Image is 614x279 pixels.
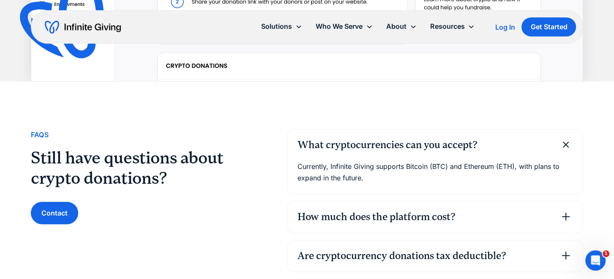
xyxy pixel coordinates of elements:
[379,17,423,36] div: About
[297,160,573,183] p: Currently, Infinite Giving supports Bitcoin (BTC) and Ethereum (ETH), with plans to expand in the...
[603,250,609,257] span: 1
[297,138,478,152] div: What cryptocurrencies can you accept?
[316,21,363,32] div: Who We Serve
[521,17,576,36] a: Get Started
[31,147,253,188] h2: Still have questions about crypto donations?
[45,20,121,34] a: home
[31,129,49,140] div: FAqs
[585,250,606,271] iframe: Intercom live chat
[297,249,506,263] div: Are cryptocurrency donations tax deductible?
[31,202,78,224] a: Contact
[495,24,515,30] div: Log In
[430,21,464,32] div: Resources
[386,21,407,32] div: About
[254,17,309,36] div: Solutions
[297,210,456,224] div: How much does the platform cost?
[261,21,292,32] div: Solutions
[309,17,379,36] div: Who We Serve
[495,22,515,32] a: Log In
[423,17,481,36] div: Resources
